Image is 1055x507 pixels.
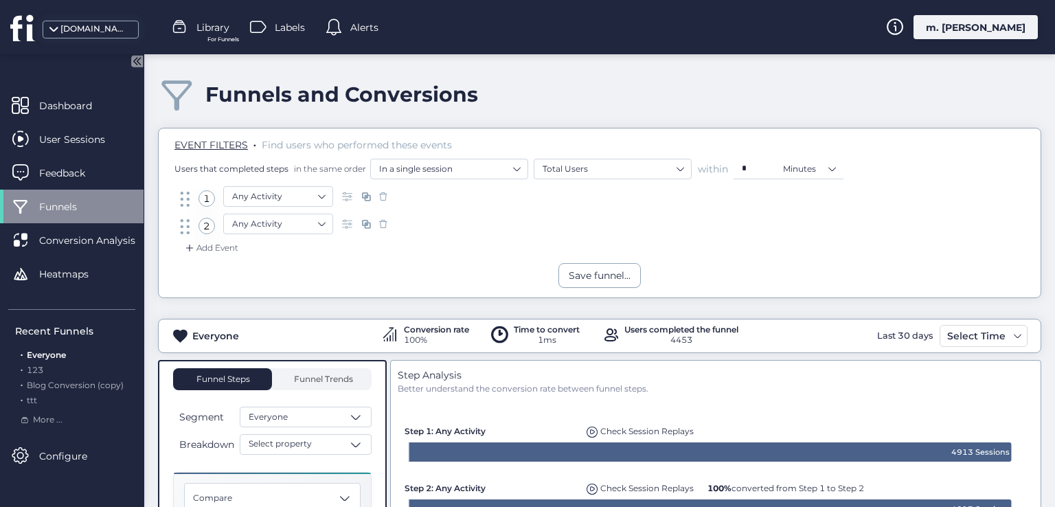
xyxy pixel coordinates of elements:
[514,334,580,347] div: 1ms
[179,409,224,425] span: Segment
[173,409,237,425] button: Segment
[39,233,156,248] span: Conversion Analysis
[198,190,215,207] div: 1
[951,447,1010,457] text: 4913 Sessions
[624,334,738,347] div: 4453
[173,436,237,453] button: Breakdown
[39,449,108,464] span: Configure
[192,328,239,343] div: Everyone
[291,375,353,383] span: Funnel Trends
[196,20,229,35] span: Library
[183,241,238,255] div: Add Event
[275,20,305,35] span: Labels
[27,380,124,390] span: Blog Conversion (copy)
[27,365,43,375] span: 123
[583,476,697,495] div: Replays of user dropping
[179,437,234,452] span: Breakdown
[174,139,248,151] span: EVENT FILTERS
[21,347,23,360] span: .
[569,268,631,283] div: Save funnel...
[707,483,864,493] span: converted from Step 1 to Step 2
[404,326,469,334] div: Conversion rate
[39,166,106,181] span: Feedback
[600,483,694,493] span: Check Session Replays
[15,324,135,339] div: Recent Funnels
[174,163,288,174] span: Users that completed steps
[543,159,683,179] nz-select-item: Total Users
[698,162,728,176] span: within
[21,362,23,375] span: .
[874,325,936,347] div: Last 30 days
[21,392,23,405] span: .
[398,368,1034,383] div: Step Analysis
[624,326,738,334] div: Users completed the funnel
[33,414,63,427] span: More ...
[249,438,312,451] span: Select property
[405,483,486,493] span: Step 2: Any Activity
[205,82,478,107] div: Funnels and Conversions
[21,377,23,390] span: .
[944,328,1009,344] div: Select Time
[207,35,239,44] span: For Funnels
[198,218,215,234] div: 2
[27,350,66,360] span: Everyone
[253,136,256,150] span: .
[60,23,129,36] div: [DOMAIN_NAME]
[350,20,378,35] span: Alerts
[39,132,126,147] span: User Sessions
[704,476,867,495] div: 100% converted from Step 1 to Step 2
[249,411,288,424] span: Everyone
[39,199,98,214] span: Funnels
[39,267,109,282] span: Heatmaps
[232,186,324,207] nz-select-item: Any Activity
[193,492,232,505] span: Compare
[398,383,1034,396] div: Better understand the conversion rate between funnel steps.
[405,426,486,436] span: Step 1: Any Activity
[405,476,576,495] div: Step 2: Any Activity
[195,375,250,383] span: Funnel Steps
[583,419,697,438] div: Replays of user dropping
[404,334,469,347] div: 100%
[291,163,366,174] span: in the same order
[405,419,576,438] div: Step 1: Any Activity
[783,159,835,179] nz-select-item: Minutes
[914,15,1038,39] div: m. [PERSON_NAME]
[600,426,694,436] span: Check Session Replays
[232,214,324,234] nz-select-item: Any Activity
[514,326,580,334] div: Time to convert
[39,98,113,113] span: Dashboard
[262,139,452,151] span: Find users who performed these events
[379,159,519,179] nz-select-item: In a single session
[707,483,731,493] b: 100%
[27,395,37,405] span: ttt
